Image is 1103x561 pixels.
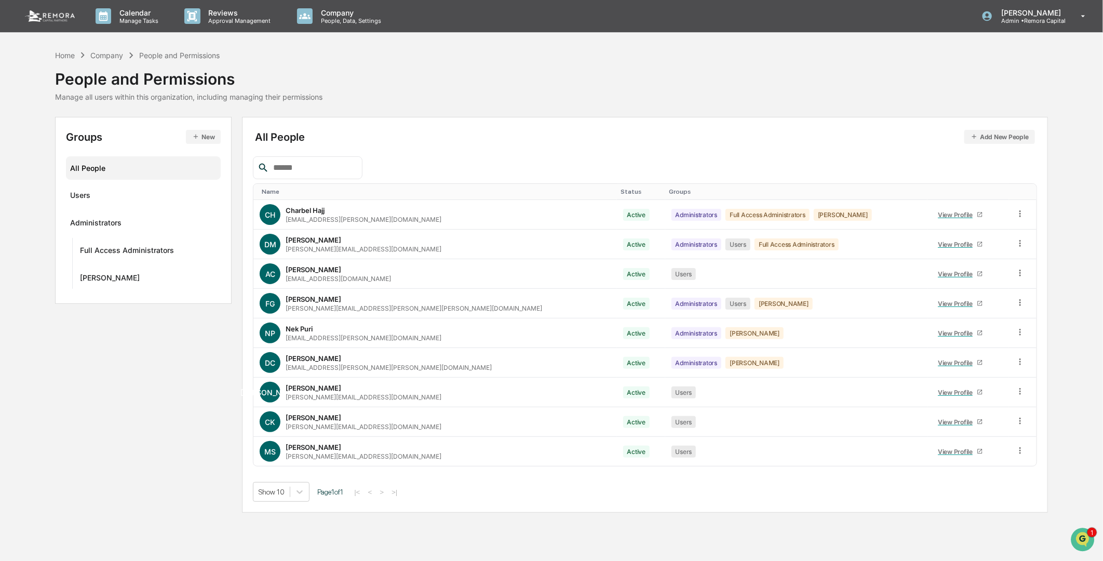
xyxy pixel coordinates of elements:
[671,209,722,221] div: Administrators
[286,295,341,303] div: [PERSON_NAME]
[671,327,722,339] div: Administrators
[814,209,872,221] div: [PERSON_NAME]
[86,212,129,223] span: Attestations
[21,232,65,243] span: Data Lookup
[286,216,441,223] div: [EMAIL_ADDRESS][PERSON_NAME][DOMAIN_NAME]
[286,206,325,215] div: Charbel Hajj
[265,299,275,308] span: FG
[286,413,341,422] div: [PERSON_NAME]
[10,115,70,124] div: Past conversations
[161,113,189,126] button: See all
[240,388,300,397] span: [PERSON_NAME]
[938,329,977,337] div: View Profile
[22,79,41,98] img: 8933085812038_c878075ebb4cc5468115_72.jpg
[938,389,977,396] div: View Profile
[934,414,988,430] a: View Profile
[317,488,343,496] span: Page 1 of 1
[286,236,341,244] div: [PERSON_NAME]
[262,188,612,195] div: Toggle SortBy
[286,245,441,253] div: [PERSON_NAME][EMAIL_ADDRESS][DOMAIN_NAME]
[993,17,1066,24] p: Admin • Remora Capital
[934,296,988,312] a: View Profile
[265,270,275,278] span: AC
[938,211,977,219] div: View Profile
[55,92,322,101] div: Manage all users within this organization, including managing their permissions
[286,354,341,363] div: [PERSON_NAME]
[938,359,977,367] div: View Profile
[725,209,810,221] div: Full Access Administrators
[755,238,839,250] div: Full Access Administrators
[938,270,977,278] div: View Profile
[66,130,221,144] div: Groups
[103,258,126,265] span: Pylon
[55,51,75,60] div: Home
[10,22,189,38] p: How can we help?
[934,444,988,460] a: View Profile
[200,17,276,24] p: Approval Management
[725,238,750,250] div: Users
[139,51,220,60] div: People and Permissions
[938,418,977,426] div: View Profile
[200,8,276,17] p: Reviews
[70,159,217,177] div: All People
[71,208,133,227] a: 🗄️Attestations
[92,169,113,178] span: [DATE]
[671,238,722,250] div: Administrators
[90,51,123,60] div: Company
[623,209,650,221] div: Active
[623,416,650,428] div: Active
[73,257,126,265] a: Powered byPylon
[365,488,375,497] button: <
[6,228,70,247] a: 🔎Data Lookup
[934,325,988,341] a: View Profile
[80,246,174,258] div: Full Access Administrators
[21,142,29,150] img: 1746055101610-c473b297-6a78-478c-a979-82029cc54cd1
[755,298,813,310] div: [PERSON_NAME]
[725,357,784,369] div: [PERSON_NAME]
[623,446,650,458] div: Active
[932,188,1005,195] div: Toggle SortBy
[32,169,84,178] span: [PERSON_NAME]
[621,188,661,195] div: Toggle SortBy
[32,141,84,150] span: [PERSON_NAME]
[286,304,542,312] div: [PERSON_NAME][EMAIL_ADDRESS][PERSON_NAME][PERSON_NAME][DOMAIN_NAME]
[623,268,650,280] div: Active
[286,393,441,401] div: [PERSON_NAME][EMAIL_ADDRESS][DOMAIN_NAME]
[1017,188,1032,195] div: Toggle SortBy
[938,448,977,456] div: View Profile
[623,238,650,250] div: Active
[55,61,322,88] div: People and Permissions
[938,241,977,248] div: View Profile
[286,452,441,460] div: [PERSON_NAME][EMAIL_ADDRESS][DOMAIN_NAME]
[25,10,75,22] img: logo
[265,210,275,219] span: CH
[286,423,441,431] div: [PERSON_NAME][EMAIL_ADDRESS][DOMAIN_NAME]
[111,8,164,17] p: Calendar
[286,265,341,274] div: [PERSON_NAME]
[313,17,386,24] p: People, Data, Settings
[286,384,341,392] div: [PERSON_NAME]
[376,488,387,497] button: >
[993,8,1066,17] p: [PERSON_NAME]
[10,233,19,242] div: 🔎
[6,208,71,227] a: 🖐️Preclearance
[70,191,90,203] div: Users
[80,273,140,286] div: [PERSON_NAME]
[934,236,988,252] a: View Profile
[671,416,696,428] div: Users
[186,130,221,144] button: New
[623,386,650,398] div: Active
[86,169,90,178] span: •
[10,213,19,222] div: 🖐️
[177,83,189,95] button: Start new chat
[351,488,363,497] button: |<
[671,268,696,280] div: Users
[286,275,391,283] div: [EMAIL_ADDRESS][DOMAIN_NAME]
[725,327,784,339] div: [PERSON_NAME]
[255,130,1035,144] div: All People
[725,298,750,310] div: Users
[10,79,29,98] img: 1746055101610-c473b297-6a78-478c-a979-82029cc54cd1
[964,130,1035,144] button: Add New People
[286,334,441,342] div: [EMAIL_ADDRESS][PERSON_NAME][DOMAIN_NAME]
[313,8,386,17] p: Company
